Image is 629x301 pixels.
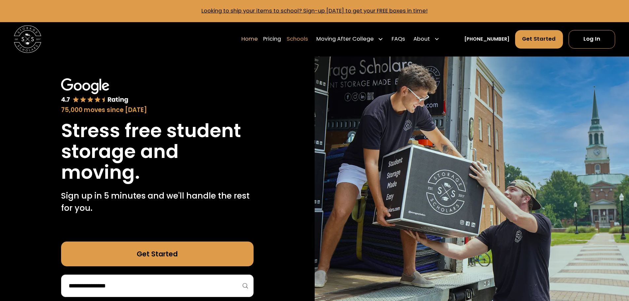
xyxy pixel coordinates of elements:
[201,7,428,15] a: Looking to ship your items to school? Sign-up [DATE] to get your FREE boxes in time!
[14,25,41,53] img: Storage Scholars main logo
[464,36,509,43] a: [PHONE_NUMBER]
[314,29,386,49] div: Moving After College
[287,29,308,49] a: Schools
[61,190,254,214] p: Sign up in 5 minutes and we'll handle the rest for you.
[61,105,254,115] div: 75,000 moves since [DATE]
[61,78,128,104] img: Google 4.7 star rating
[263,29,281,49] a: Pricing
[515,30,563,49] a: Get Started
[413,35,430,43] div: About
[61,242,254,266] a: Get Started
[241,29,258,49] a: Home
[411,29,442,49] div: About
[316,35,374,43] div: Moving After College
[61,120,254,183] h1: Stress free student storage and moving.
[392,29,405,49] a: FAQs
[569,30,615,49] a: Log In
